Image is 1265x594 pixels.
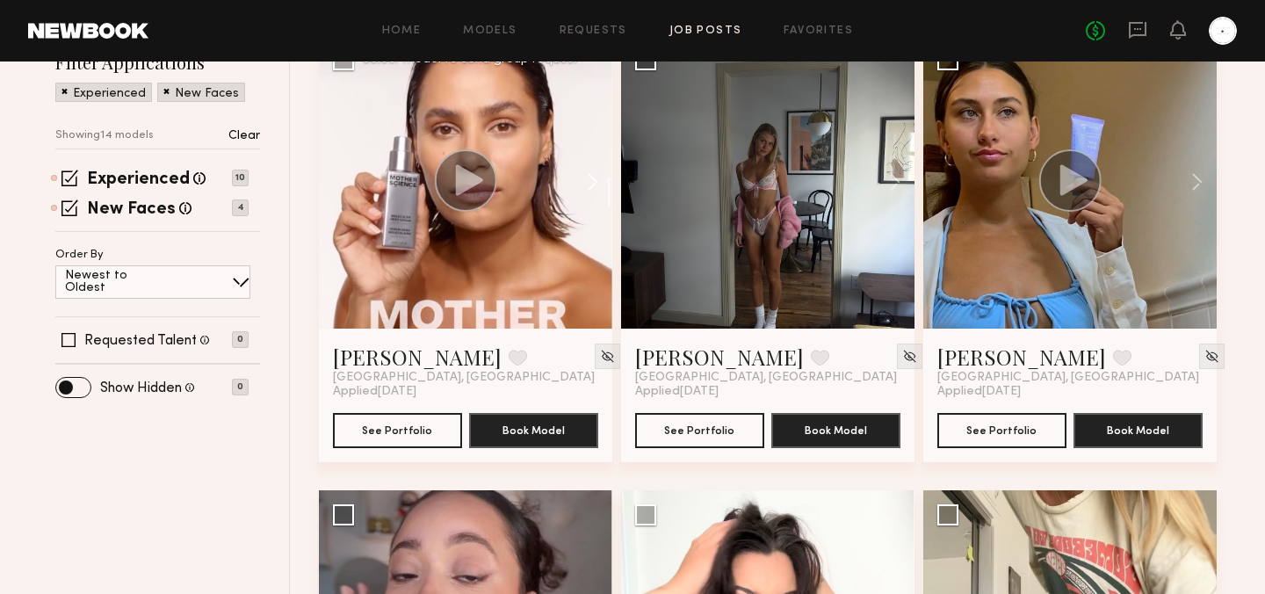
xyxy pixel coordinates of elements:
div: Applied [DATE] [937,385,1203,399]
p: 4 [232,199,249,216]
h2: Filter Applications [55,50,260,74]
span: [GEOGRAPHIC_DATA], [GEOGRAPHIC_DATA] [635,371,897,385]
a: [PERSON_NAME] [937,343,1106,371]
p: Experienced [73,88,146,100]
a: [PERSON_NAME] [635,343,804,371]
a: Home [382,25,422,37]
button: Book Model [1073,413,1203,448]
span: [GEOGRAPHIC_DATA], [GEOGRAPHIC_DATA] [937,371,1199,385]
p: New Faces [175,88,239,100]
button: See Portfolio [635,413,764,448]
a: [PERSON_NAME] [333,343,502,371]
p: 0 [232,379,249,395]
label: Requested Talent [84,334,197,348]
a: Requests [560,25,627,37]
a: Models [463,25,517,37]
img: Unhide Model [600,349,615,364]
a: Job Posts [669,25,742,37]
div: Applied [DATE] [333,385,598,399]
button: See Portfolio [937,413,1066,448]
p: 10 [232,170,249,186]
a: Book Model [1073,422,1203,437]
img: Unhide Model [902,349,917,364]
a: Book Model [469,422,598,437]
p: Showing 14 models [55,130,154,141]
button: Book Model [771,413,900,448]
a: Favorites [784,25,853,37]
label: New Faces [87,201,176,219]
span: [GEOGRAPHIC_DATA], [GEOGRAPHIC_DATA] [333,371,595,385]
label: Experienced [87,171,190,189]
label: Show Hidden [100,381,182,395]
a: Book Model [771,422,900,437]
p: Newest to Oldest [65,270,170,294]
div: Applied [DATE] [635,385,900,399]
p: 0 [232,331,249,348]
button: See Portfolio [333,413,462,448]
button: Book Model [469,413,598,448]
p: Clear [228,130,260,142]
p: Order By [55,250,104,261]
img: Unhide Model [1204,349,1219,364]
